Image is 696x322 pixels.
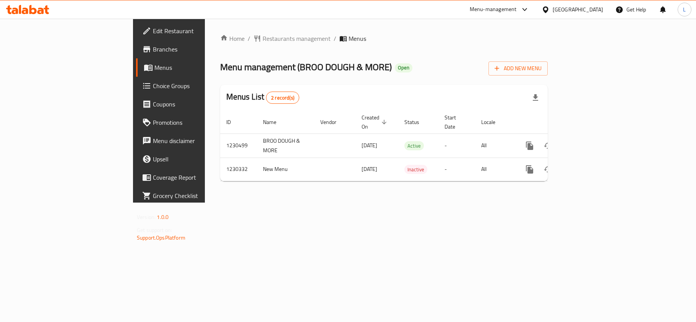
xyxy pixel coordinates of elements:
[320,118,346,127] span: Vendor
[153,191,243,200] span: Grocery Checklist
[153,81,243,90] span: Choice Groups
[136,132,249,150] a: Menu disclaimer
[266,94,299,101] span: 2 record(s)
[136,187,249,205] a: Grocery Checklist
[157,212,169,222] span: 1.0.0
[220,34,548,43] nav: breadcrumb
[404,141,424,150] div: Active
[263,34,331,43] span: Restaurants management
[475,158,514,181] td: All
[553,5,603,14] div: [GEOGRAPHIC_DATA]
[334,34,336,43] li: /
[445,113,466,131] span: Start Date
[226,91,299,104] h2: Menus List
[136,77,249,95] a: Choice Groups
[683,5,686,14] span: L
[362,113,389,131] span: Created On
[470,5,517,14] div: Menu-management
[438,158,475,181] td: -
[153,155,243,164] span: Upsell
[153,118,243,127] span: Promotions
[362,164,377,174] span: [DATE]
[153,173,243,182] span: Coverage Report
[136,168,249,187] a: Coverage Report
[136,150,249,168] a: Upsell
[521,160,539,179] button: more
[266,92,299,104] div: Total records count
[220,58,392,76] span: Menu management ( BROO DOUGH & MORE )
[153,100,243,109] span: Coupons
[154,63,243,72] span: Menus
[137,212,156,222] span: Version:
[257,134,314,158] td: BROO DOUGH & MORE
[539,137,557,155] button: Change Status
[514,111,600,134] th: Actions
[153,26,243,35] span: Edit Restaurant
[404,118,429,127] span: Status
[539,160,557,179] button: Change Status
[475,134,514,158] td: All
[136,95,249,113] a: Coupons
[404,142,424,150] span: Active
[495,64,542,73] span: Add New Menu
[349,34,366,43] span: Menus
[220,111,600,181] table: enhanced table
[153,45,243,54] span: Branches
[226,118,241,127] span: ID
[136,113,249,132] a: Promotions
[438,134,475,158] td: -
[404,165,427,174] span: Inactive
[253,34,331,43] a: Restaurants management
[521,137,539,155] button: more
[136,40,249,58] a: Branches
[362,140,377,150] span: [DATE]
[136,22,249,40] a: Edit Restaurant
[395,63,412,72] div: Open
[137,225,172,235] span: Get support on:
[257,158,314,181] td: New Menu
[481,118,505,127] span: Locale
[395,64,412,71] span: Open
[488,61,548,76] button: Add New Menu
[526,89,545,107] div: Export file
[263,118,286,127] span: Name
[153,136,243,145] span: Menu disclaimer
[136,58,249,77] a: Menus
[137,233,185,243] a: Support.OpsPlatform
